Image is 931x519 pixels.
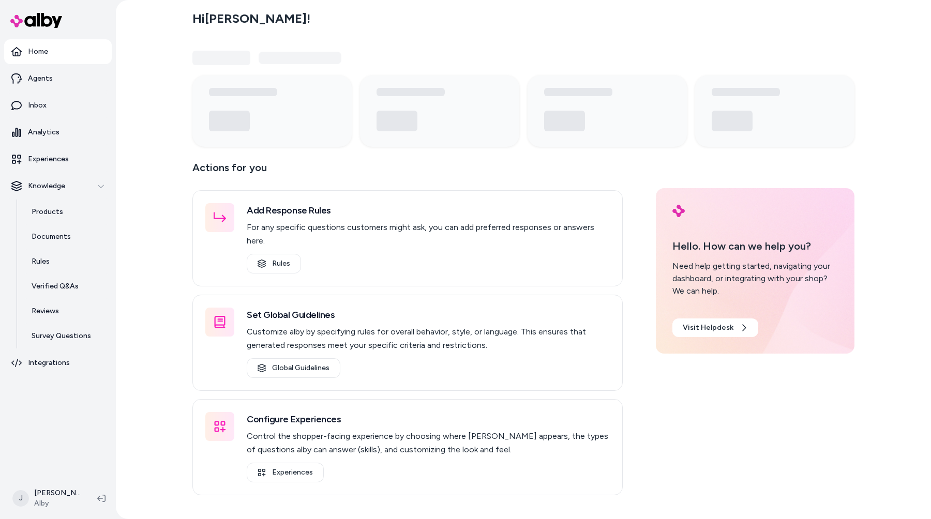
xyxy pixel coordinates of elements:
p: For any specific questions customers might ask, you can add preferred responses or answers here. [247,221,610,248]
p: [PERSON_NAME] [34,488,81,498]
p: Knowledge [28,181,65,191]
p: Home [28,47,48,57]
p: Rules [32,256,50,267]
a: Survey Questions [21,324,112,348]
img: alby Logo [672,205,685,217]
span: J [12,490,29,507]
p: Verified Q&As [32,281,79,292]
button: J[PERSON_NAME]Alby [6,482,89,515]
a: Experiences [247,463,324,482]
a: Analytics [4,120,112,145]
p: Actions for you [192,159,623,184]
p: Experiences [28,154,69,164]
p: Integrations [28,358,70,368]
h3: Configure Experiences [247,412,610,426]
a: Home [4,39,112,64]
p: Inbox [28,100,47,111]
a: Inbox [4,93,112,118]
span: Alby [34,498,81,509]
img: alby Logo [10,13,62,28]
p: Hello. How can we help you? [672,238,838,254]
p: Analytics [28,127,59,138]
a: Experiences [4,147,112,172]
a: Rules [247,254,301,273]
p: Documents [32,232,71,242]
a: Rules [21,249,112,274]
a: Agents [4,66,112,91]
p: Products [32,207,63,217]
p: Reviews [32,306,59,316]
a: Visit Helpdesk [672,318,758,337]
p: Control the shopper-facing experience by choosing where [PERSON_NAME] appears, the types of quest... [247,430,610,456]
a: Documents [21,224,112,249]
a: Global Guidelines [247,358,340,378]
div: Need help getting started, navigating your dashboard, or integrating with your shop? We can help. [672,260,838,297]
p: Survey Questions [32,331,91,341]
a: Reviews [21,299,112,324]
p: Agents [28,73,53,84]
h3: Add Response Rules [247,203,610,218]
h3: Set Global Guidelines [247,308,610,322]
a: Integrations [4,350,112,375]
p: Customize alby by specifying rules for overall behavior, style, or language. This ensures that ge... [247,325,610,352]
a: Products [21,200,112,224]
h2: Hi [PERSON_NAME] ! [192,11,310,26]
a: Verified Q&As [21,274,112,299]
button: Knowledge [4,174,112,199]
